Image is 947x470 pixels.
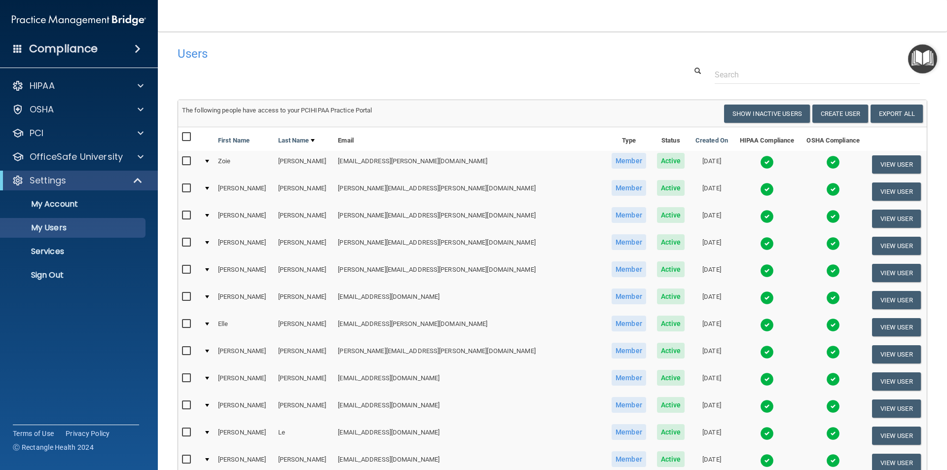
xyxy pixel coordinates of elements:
[334,151,606,178] td: [EMAIL_ADDRESS][PERSON_NAME][DOMAIN_NAME]
[760,210,774,223] img: tick.e7d51cea.svg
[612,316,646,331] span: Member
[826,237,840,251] img: tick.e7d51cea.svg
[690,259,733,287] td: [DATE]
[908,44,937,73] button: Open Resource Center
[872,318,921,336] button: View User
[334,259,606,287] td: [PERSON_NAME][EMAIL_ADDRESS][PERSON_NAME][DOMAIN_NAME]
[657,234,685,250] span: Active
[214,287,274,314] td: [PERSON_NAME]
[214,205,274,232] td: [PERSON_NAME]
[274,205,334,232] td: [PERSON_NAME]
[724,105,810,123] button: Show Inactive Users
[612,343,646,359] span: Member
[657,424,685,440] span: Active
[12,10,146,30] img: PMB logo
[760,291,774,305] img: tick.e7d51cea.svg
[715,66,920,84] input: Search
[657,180,685,196] span: Active
[214,178,274,205] td: [PERSON_NAME]
[760,237,774,251] img: tick.e7d51cea.svg
[871,105,923,123] a: Export All
[872,264,921,282] button: View User
[12,151,144,163] a: OfficeSafe University
[872,210,921,228] button: View User
[30,80,55,92] p: HIPAA
[760,318,774,332] img: tick.e7d51cea.svg
[6,247,141,256] p: Services
[278,135,315,146] a: Last Name
[612,451,646,467] span: Member
[66,429,110,438] a: Privacy Policy
[657,343,685,359] span: Active
[606,127,652,151] th: Type
[760,182,774,196] img: tick.e7d51cea.svg
[776,400,935,439] iframe: Drift Widget Chat Controller
[334,127,606,151] th: Email
[13,429,54,438] a: Terms of Use
[214,259,274,287] td: [PERSON_NAME]
[274,395,334,422] td: [PERSON_NAME]
[801,127,866,151] th: OSHA Compliance
[30,151,123,163] p: OfficeSafe University
[872,182,921,201] button: View User
[690,287,733,314] td: [DATE]
[274,287,334,314] td: [PERSON_NAME]
[214,151,274,178] td: Zoie
[13,442,94,452] span: Ⓒ Rectangle Health 2024
[182,107,372,114] span: The following people have access to your PCIHIPAA Practice Portal
[657,153,685,169] span: Active
[760,427,774,440] img: tick.e7d51cea.svg
[612,397,646,413] span: Member
[12,127,144,139] a: PCI
[690,232,733,259] td: [DATE]
[30,104,54,115] p: OSHA
[214,422,274,449] td: [PERSON_NAME]
[6,223,141,233] p: My Users
[690,205,733,232] td: [DATE]
[334,395,606,422] td: [EMAIL_ADDRESS][DOMAIN_NAME]
[826,155,840,169] img: tick.e7d51cea.svg
[826,454,840,468] img: tick.e7d51cea.svg
[12,80,144,92] a: HIPAA
[690,314,733,341] td: [DATE]
[214,314,274,341] td: Elle
[760,399,774,413] img: tick.e7d51cea.svg
[826,372,840,386] img: tick.e7d51cea.svg
[733,127,801,151] th: HIPAA Compliance
[612,153,646,169] span: Member
[690,178,733,205] td: [DATE]
[760,372,774,386] img: tick.e7d51cea.svg
[690,368,733,395] td: [DATE]
[334,341,606,368] td: [PERSON_NAME][EMAIL_ADDRESS][PERSON_NAME][DOMAIN_NAME]
[657,397,685,413] span: Active
[12,175,143,186] a: Settings
[760,264,774,278] img: tick.e7d51cea.svg
[612,370,646,386] span: Member
[690,395,733,422] td: [DATE]
[812,105,868,123] button: Create User
[657,207,685,223] span: Active
[274,178,334,205] td: [PERSON_NAME]
[657,261,685,277] span: Active
[695,135,728,146] a: Created On
[826,318,840,332] img: tick.e7d51cea.svg
[334,422,606,449] td: [EMAIL_ADDRESS][DOMAIN_NAME]
[334,314,606,341] td: [EMAIL_ADDRESS][PERSON_NAME][DOMAIN_NAME]
[178,47,609,60] h4: Users
[274,314,334,341] td: [PERSON_NAME]
[214,232,274,259] td: [PERSON_NAME]
[274,368,334,395] td: [PERSON_NAME]
[274,341,334,368] td: [PERSON_NAME]
[657,316,685,331] span: Active
[334,232,606,259] td: [PERSON_NAME][EMAIL_ADDRESS][PERSON_NAME][DOMAIN_NAME]
[690,151,733,178] td: [DATE]
[214,368,274,395] td: [PERSON_NAME]
[760,454,774,468] img: tick.e7d51cea.svg
[274,151,334,178] td: [PERSON_NAME]
[334,205,606,232] td: [PERSON_NAME][EMAIL_ADDRESS][PERSON_NAME][DOMAIN_NAME]
[872,345,921,363] button: View User
[872,155,921,174] button: View User
[612,289,646,304] span: Member
[612,261,646,277] span: Member
[826,210,840,223] img: tick.e7d51cea.svg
